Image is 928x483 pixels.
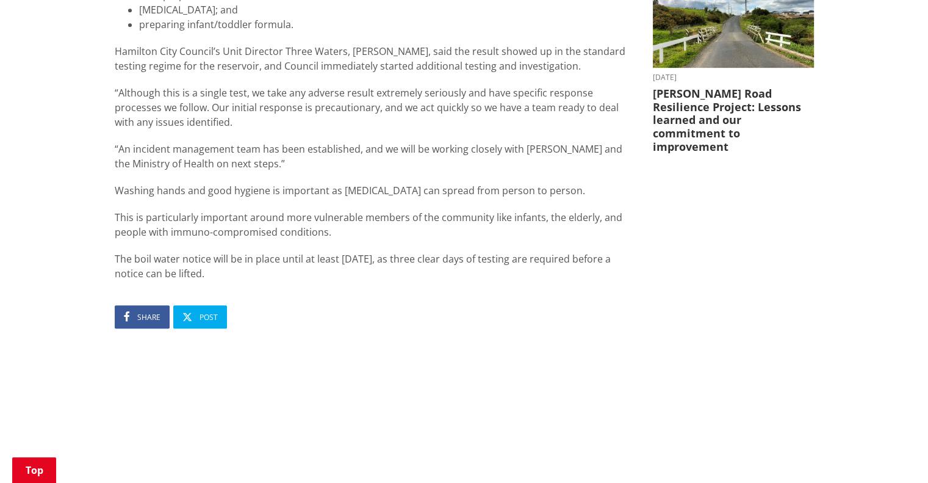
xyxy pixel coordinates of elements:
a: Share [115,305,170,329]
span: Post [200,312,218,322]
iframe: Messenger Launcher [872,432,916,476]
li: [MEDICAL_DATA]; and [139,2,635,17]
p: This is particularly important around more vulnerable members of the community like infants, the ... [115,210,635,239]
span: Washing hands and good hygiene is important as [MEDICAL_DATA] can spread from person to person. [115,184,585,197]
time: [DATE] [653,74,814,81]
li: preparing infant/toddler formula. [139,17,635,32]
iframe: fb:comments Facebook Social Plugin [115,353,635,481]
h3: [PERSON_NAME] Road Resilience Project: Lessons learned and our commitment to improvement [653,87,814,153]
p: The boil water notice will be in place until at least [DATE], as three clear days of testing are ... [115,252,635,281]
span: Share [137,312,160,322]
p: “Although this is a single test, we take any adverse result extremely seriously and have specific... [115,85,635,129]
a: Post [173,305,227,329]
p: “An incident management team has been established, and we will be working closely with [PERSON_NA... [115,142,635,171]
a: Top [12,457,56,483]
p: Hamilton City Council’s Unit Director Three Waters, [PERSON_NAME], said the result showed up in t... [115,44,635,73]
